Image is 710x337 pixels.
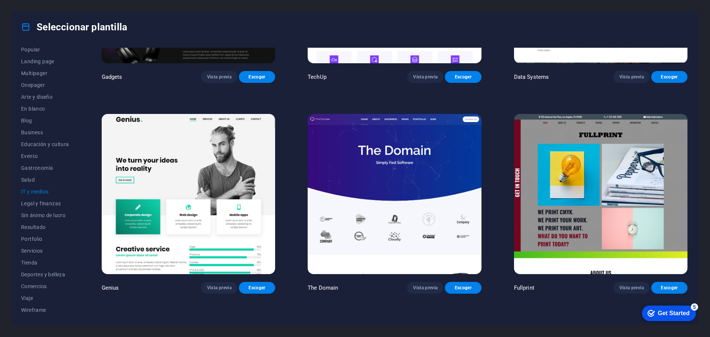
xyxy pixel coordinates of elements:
span: Onepager [21,82,69,88]
button: Vista previa [201,282,237,294]
h4: Seleccionar plantilla [21,21,127,33]
span: Evento [21,153,69,159]
span: Vista previa [619,74,644,80]
div: Get Started [22,8,54,15]
button: Blog [21,115,69,127]
button: Business [21,127,69,138]
button: Viaje [21,292,69,304]
span: Vista previa [413,285,437,291]
button: Wireframe [21,304,69,316]
span: Escoger [451,285,475,291]
button: Escoger [651,71,687,83]
p: Genius [102,284,119,291]
span: Salud [21,177,69,183]
span: Gastronomía [21,165,69,171]
button: Escoger [239,282,275,294]
span: Vista previa [619,285,644,291]
button: Escoger [445,71,481,83]
button: Arte y diseño [21,91,69,103]
button: IT y medios [21,186,69,198]
button: Escoger [651,282,687,294]
span: Educación y cultura [21,141,69,147]
span: Vista previa [207,74,231,80]
span: IT y medios [21,189,69,195]
p: Data Systems [514,73,549,81]
button: Escoger [445,282,481,294]
span: Servicios [21,248,69,254]
span: Arte y diseño [21,94,69,100]
span: Escoger [451,74,475,80]
span: Multipager [21,70,69,76]
span: Deportes y belleza [21,272,69,277]
span: Vista previa [207,285,231,291]
span: Viaje [21,295,69,301]
button: Salud [21,174,69,186]
button: Deportes y belleza [21,269,69,280]
button: Vista previa [201,71,237,83]
span: Popular [21,47,69,53]
span: Tienda [21,260,69,266]
button: Vista previa [407,282,443,294]
button: Portfolio [21,233,69,245]
span: Escoger [657,74,682,80]
img: The Domain [308,114,481,274]
div: Get Started 5 items remaining, 0% complete [6,4,60,19]
button: Vista previa [613,71,650,83]
p: Gadgets [102,73,122,81]
button: Educación y cultura [21,138,69,150]
button: Onepager [21,79,69,91]
span: Business [21,129,69,135]
span: En blanco [21,106,69,112]
button: Legal y finanzas [21,198,69,209]
p: The Domain [308,284,338,291]
button: Gastronomía [21,162,69,174]
span: Escoger [245,74,269,80]
button: Resultado [21,221,69,233]
span: Sin ánimo de lucro [21,212,69,218]
button: Vista previa [613,282,650,294]
button: Vista previa [407,71,443,83]
button: Escoger [239,71,275,83]
button: Popular [21,44,69,55]
span: Legal y finanzas [21,200,69,206]
p: Fullprint [514,284,534,291]
span: Comercios [21,283,69,289]
span: Escoger [245,285,269,291]
button: Tienda [21,257,69,269]
span: Blog [21,118,69,124]
span: Wireframe [21,307,69,313]
img: Genius [102,114,275,274]
div: 5 [55,1,62,9]
span: Portfolio [21,236,69,242]
button: En blanco [21,103,69,115]
button: Landing page [21,55,69,67]
span: Escoger [657,285,682,291]
button: Sin ánimo de lucro [21,209,69,221]
span: Resultado [21,224,69,230]
span: Landing page [21,58,69,64]
span: Vista previa [413,74,437,80]
button: Multipager [21,67,69,79]
img: Fullprint [514,114,687,274]
button: Comercios [21,280,69,292]
button: Servicios [21,245,69,257]
button: Evento [21,150,69,162]
p: TechUp [308,73,327,81]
